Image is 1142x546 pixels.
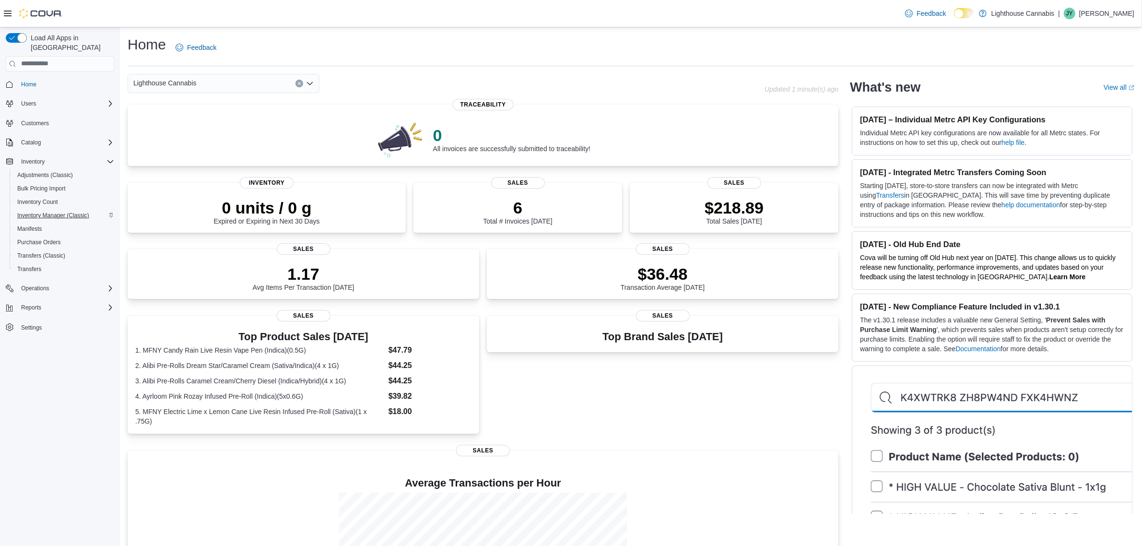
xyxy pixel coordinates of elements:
span: Manifests [13,223,114,235]
span: Inventory Manager (Classic) [13,210,114,221]
span: Adjustments (Classic) [17,171,73,179]
p: 0 [433,126,590,145]
button: Adjustments (Classic) [10,168,118,182]
h3: [DATE] - New Compliance Feature Included in v1.30.1 [860,302,1124,311]
p: 1.17 [253,264,354,284]
button: Open list of options [306,80,314,87]
span: Bulk Pricing Import [17,185,66,192]
button: Catalog [2,136,118,149]
p: Individual Metrc API key configurations are now available for all Metrc states. For instructions ... [860,128,1124,147]
span: Transfers (Classic) [17,252,65,260]
span: Customers [21,119,49,127]
span: Transfers [17,265,41,273]
p: 0 units / 0 g [214,198,320,217]
span: Inventory [17,156,114,167]
strong: Prevent Sales with Purchase Limit Warning [860,316,1106,333]
span: Transfers (Classic) [13,250,114,261]
span: Inventory Manager (Classic) [17,212,89,219]
button: Users [17,98,40,109]
svg: External link [1129,85,1134,91]
span: Adjustments (Classic) [13,169,114,181]
a: Inventory Manager (Classic) [13,210,93,221]
div: Total # Invoices [DATE] [483,198,552,225]
span: Sales [636,310,690,321]
button: Inventory Count [10,195,118,209]
span: Sales [707,177,761,189]
span: Inventory [21,158,45,166]
dt: 3. Alibi Pre-Rolls Caramel Cream/Cherry Diesel (Indica/Hybrid)(4 x 1G) [135,376,385,386]
dd: $18.00 [389,406,471,417]
p: Updated 1 minute(s) ago [765,85,838,93]
button: Reports [17,302,45,313]
span: Transfers [13,263,114,275]
span: Load All Apps in [GEOGRAPHIC_DATA] [27,33,114,52]
nav: Complex example [6,73,114,359]
button: Manifests [10,222,118,236]
span: Settings [21,324,42,332]
button: Inventory [2,155,118,168]
span: Sales [277,243,330,255]
a: Inventory Count [13,196,62,208]
dd: $39.82 [389,391,471,402]
a: help documentation [1001,201,1060,209]
span: Inventory Count [13,196,114,208]
span: Inventory [240,177,294,189]
h3: Top Brand Sales [DATE] [602,331,723,343]
span: Customers [17,117,114,129]
span: Dark Mode [954,18,954,19]
img: 0 [376,120,425,158]
span: JY [1066,8,1073,19]
button: Reports [2,301,118,314]
a: Documentation [955,345,1001,353]
h4: Average Transactions per Hour [135,477,831,489]
img: Cova [19,9,62,18]
a: Feedback [901,4,950,23]
span: Manifests [17,225,42,233]
span: Sales [636,243,690,255]
p: | [1058,8,1060,19]
span: Sales [491,177,545,189]
p: Starting [DATE], store-to-store transfers can now be integrated with Metrc using in [GEOGRAPHIC_D... [860,181,1124,219]
span: Catalog [21,139,41,146]
button: Transfers (Classic) [10,249,118,262]
button: Clear input [295,80,303,87]
p: [PERSON_NAME] [1079,8,1134,19]
span: Reports [21,304,41,311]
div: All invoices are successfully submitted to traceability! [433,126,590,153]
p: 6 [483,198,552,217]
h1: Home [128,35,166,54]
dt: 1. MFNY Candy Rain Live Resin Vape Pen (Indica)(0.5G) [135,345,385,355]
a: Bulk Pricing Import [13,183,70,194]
span: Bulk Pricing Import [13,183,114,194]
span: Operations [21,285,49,292]
dt: 5. MFNY Electric Lime x Lemon Cane Live Resin Infused Pre-Roll (Sativa)(1 x .75G) [135,407,385,426]
a: View allExternal link [1104,83,1134,91]
span: Sales [277,310,330,321]
dt: 2. Alibi Pre-Rolls Dream Star/Caramel Cream (Sativa/Indica)(4 x 1G) [135,361,385,370]
span: Reports [17,302,114,313]
dd: $47.79 [389,344,471,356]
a: Adjustments (Classic) [13,169,77,181]
button: Home [2,77,118,91]
span: Users [21,100,36,107]
button: Settings [2,320,118,334]
a: Settings [17,322,46,333]
span: Users [17,98,114,109]
button: Purchase Orders [10,236,118,249]
button: Catalog [17,137,45,148]
dd: $44.25 [389,375,471,387]
span: Lighthouse Cannabis [133,77,197,89]
p: Lighthouse Cannabis [991,8,1055,19]
a: Home [17,79,40,90]
input: Dark Mode [954,8,974,18]
p: $36.48 [621,264,705,284]
span: Purchase Orders [13,237,114,248]
button: Customers [2,116,118,130]
a: Transfers (Classic) [13,250,69,261]
div: Total Sales [DATE] [705,198,764,225]
dd: $44.25 [389,360,471,371]
a: Manifests [13,223,46,235]
a: Learn More [1049,273,1085,281]
span: Sales [456,445,510,456]
div: Transaction Average [DATE] [621,264,705,291]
